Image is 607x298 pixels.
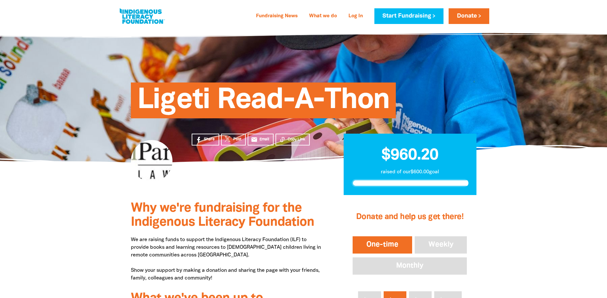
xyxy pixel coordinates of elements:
a: Start Fundraising [374,8,443,24]
a: Share [192,134,219,145]
span: Copy Link [288,137,305,142]
a: Donate [449,8,489,24]
button: Copy Link [276,134,310,145]
span: Share [204,137,215,142]
a: Post [221,134,246,145]
p: We are raising funds to support the Indigenous Literacy Foundation (ILF) to provide books and lea... [131,236,324,282]
button: One-time [351,235,413,255]
span: Email [260,137,269,142]
h2: Donate and help us get there! [351,204,468,230]
a: emailEmail [248,134,274,145]
p: raised of our $600.00 goal [352,168,468,176]
span: Post [233,137,241,142]
button: Monthly [351,256,468,276]
i: email [251,136,258,143]
span: $960.20 [381,148,438,163]
button: Weekly [413,235,468,255]
a: Fundraising News [252,11,301,21]
span: Ligeti Read-A-Thon [137,87,390,118]
span: Why we're fundraising for the Indigenous Literacy Foundation [131,202,314,228]
a: Log In [345,11,367,21]
a: What we do [305,11,341,21]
